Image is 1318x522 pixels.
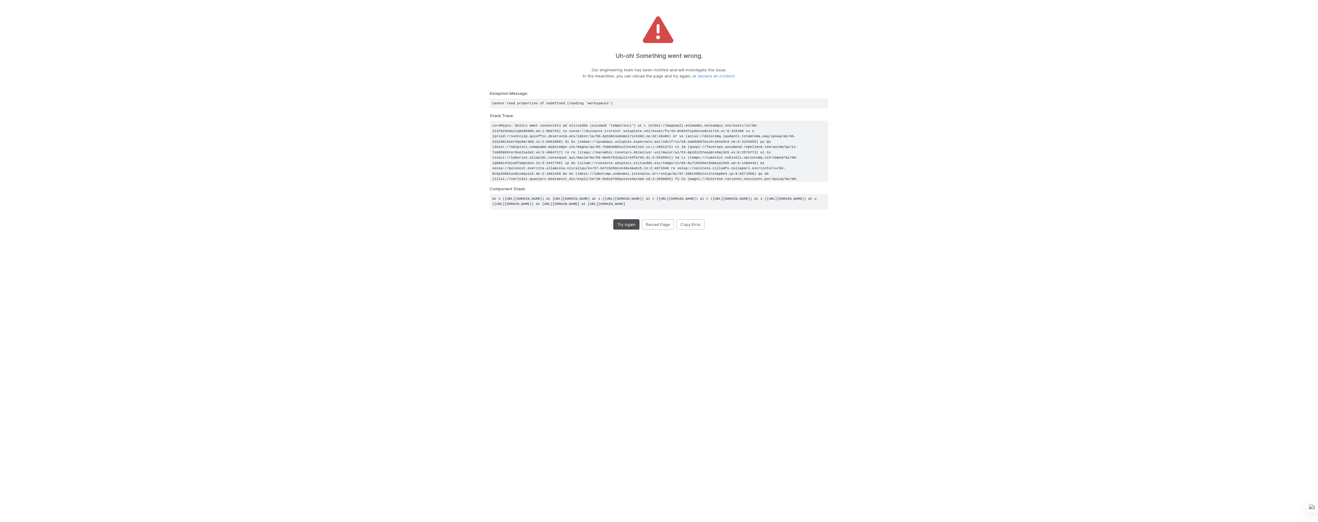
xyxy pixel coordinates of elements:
[490,187,828,191] h6: Component Stack:
[676,219,705,230] button: Copy Error
[615,52,703,59] h4: Uh-oh! Something went wrong.
[490,194,828,209] pre: at o ([URL][DOMAIN_NAME]) at [URL][DOMAIN_NAME] at s ([URL][DOMAIN_NAME]) at t ([URL][DOMAIN_NAME...
[698,73,735,78] a: declare an incident
[642,219,674,230] button: Reload Page
[583,67,736,79] p: Our engineering team has been notified and will investigate the issue. In the meantime, you can r...
[490,98,828,109] pre: Cannot read properties of undefined (reading 'workspaces')
[613,219,639,230] button: Try Again
[490,113,828,118] h6: Stack Trace:
[490,91,828,96] h6: Exception Message:
[490,121,828,182] pre: LoreMipsu: Dolors amet consectetu ad elitseddo (eiusmod 'temporinci') ut L (etdol://magnaali.enim...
